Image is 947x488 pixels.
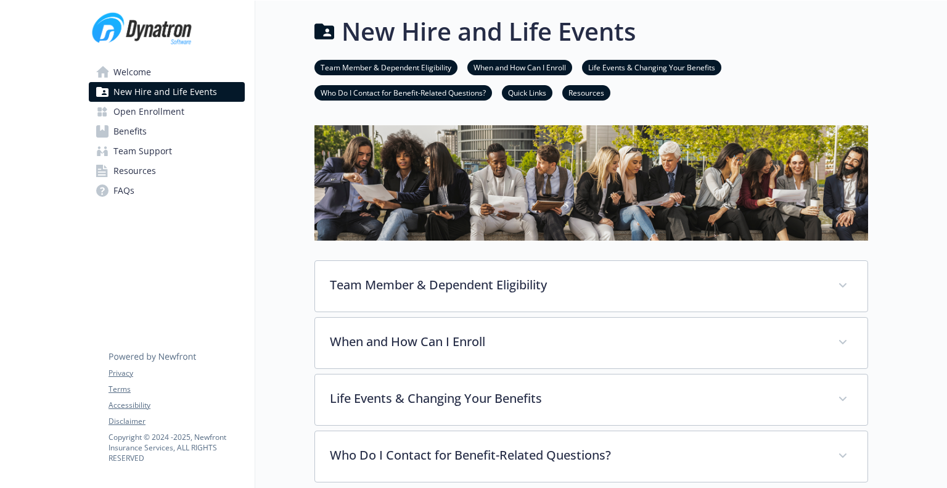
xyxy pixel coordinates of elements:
[89,82,245,102] a: New Hire and Life Events
[314,86,492,98] a: Who Do I Contact for Benefit-Related Questions?
[109,416,244,427] a: Disclaimer
[315,431,867,482] div: Who Do I Contact for Benefit-Related Questions?
[113,82,217,102] span: New Hire and Life Events
[113,102,184,122] span: Open Enrollment
[314,125,868,241] img: new hire page banner
[109,368,244,379] a: Privacy
[113,181,134,201] span: FAQs
[315,318,867,368] div: When and How Can I Enroll
[89,181,245,201] a: FAQs
[314,61,457,73] a: Team Member & Dependent Eligibility
[330,446,823,465] p: Who Do I Contact for Benefit-Related Questions?
[582,61,721,73] a: Life Events & Changing Your Benefits
[330,389,823,408] p: Life Events & Changing Your Benefits
[113,62,151,82] span: Welcome
[330,276,823,294] p: Team Member & Dependent Eligibility
[89,122,245,141] a: Benefits
[109,384,244,395] a: Terms
[315,261,867,312] div: Team Member & Dependent Eligibility
[89,161,245,181] a: Resources
[467,61,572,73] a: When and How Can I Enroll
[89,102,245,122] a: Open Enrollment
[109,432,244,463] p: Copyright © 2024 - 2025 , Newfront Insurance Services, ALL RIGHTS RESERVED
[89,141,245,161] a: Team Support
[315,374,867,425] div: Life Events & Changing Your Benefits
[113,161,156,181] span: Resources
[109,400,244,411] a: Accessibility
[89,62,245,82] a: Welcome
[113,122,147,141] span: Benefits
[342,13,636,50] h1: New Hire and Life Events
[562,86,610,98] a: Resources
[113,141,172,161] span: Team Support
[330,333,823,351] p: When and How Can I Enroll
[502,86,552,98] a: Quick Links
